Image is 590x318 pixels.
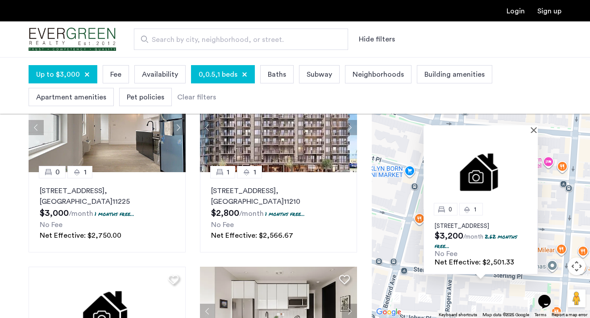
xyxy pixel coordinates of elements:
[239,210,264,217] sub: /month
[265,210,305,218] p: 1 months free...
[568,289,586,307] button: Drag Pegman onto the map to open Street View
[134,29,348,50] input: Apartment Search
[95,210,134,218] p: 1 months free...
[36,92,106,103] span: Apartment amenities
[424,133,538,209] img: Apartment photo
[535,312,546,318] a: Terms (opens in new tab)
[142,69,178,80] span: Availability
[84,167,87,178] span: 1
[211,232,293,239] span: Net Effective: $2,566.67
[55,167,60,178] span: 0
[552,312,587,318] a: Report a map error
[227,167,229,178] span: 1
[482,313,529,317] span: Map data ©2025 Google
[40,221,62,228] span: No Fee
[253,167,256,178] span: 1
[424,69,485,80] span: Building amenities
[152,34,323,45] span: Search by city, neighborhood, or street.
[474,206,476,212] span: 1
[435,250,457,257] span: No Fee
[435,223,527,230] p: [STREET_ADDRESS]
[211,186,346,207] p: [STREET_ADDRESS] 11210
[435,259,514,266] span: Net Effective: $2,501.33
[568,257,586,275] button: Map camera controls
[200,172,357,252] a: 11[STREET_ADDRESS], [GEOGRAPHIC_DATA]112101 months free...No FeeNet Effective: $2,566.67
[200,83,357,172] img: 2010_638484423282219692.jpeg
[211,209,239,218] span: $2,800
[29,23,116,56] img: logo
[29,23,116,56] a: Cazamio Logo
[29,83,186,172] img: 1998_638319393505312809.jpeg
[36,69,80,80] span: Up to $3,000
[535,282,563,309] iframe: chat widget
[199,69,237,80] span: 0,0.5,1 beds
[170,120,186,135] button: Next apartment
[307,69,332,80] span: Subway
[537,8,561,15] a: Registration
[439,312,477,318] button: Keyboard shortcuts
[449,206,452,212] span: 0
[435,231,463,240] span: $3,200
[29,120,44,135] button: Previous apartment
[211,221,234,228] span: No Fee
[69,210,93,217] sub: /month
[507,8,525,15] a: Login
[532,127,539,133] button: Close
[110,69,121,80] span: Fee
[359,34,395,45] button: Show or hide filters
[374,306,403,318] img: Google
[353,69,404,80] span: Neighborhoods
[40,209,69,218] span: $3,000
[268,69,286,80] span: Baths
[177,92,216,103] div: Clear filters
[40,186,175,207] p: [STREET_ADDRESS] 11225
[40,232,121,239] span: Net Effective: $2,750.00
[29,172,186,252] a: 01[STREET_ADDRESS], [GEOGRAPHIC_DATA]112251 months free...No FeeNet Effective: $2,750.00
[200,120,215,135] button: Previous apartment
[127,92,164,103] span: Pet policies
[463,234,483,240] sub: /month
[374,306,403,318] a: Open this area in Google Maps (opens a new window)
[342,120,357,135] button: Next apartment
